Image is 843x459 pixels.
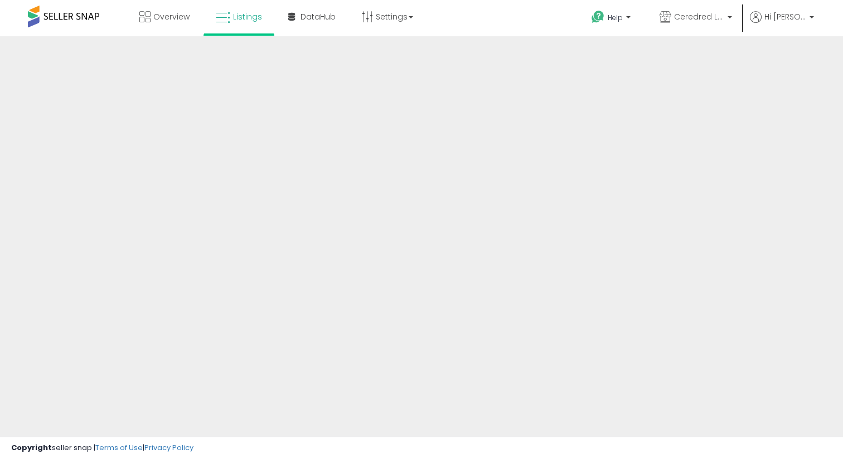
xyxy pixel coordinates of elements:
span: Ceredred LLC [674,11,724,22]
a: Privacy Policy [144,442,193,453]
strong: Copyright [11,442,52,453]
a: Hi [PERSON_NAME] [750,11,814,36]
i: Get Help [591,10,605,24]
a: Terms of Use [95,442,143,453]
span: Help [608,13,623,22]
span: Listings [233,11,262,22]
span: Hi [PERSON_NAME] [764,11,806,22]
a: Help [583,2,642,36]
span: Overview [153,11,190,22]
span: DataHub [301,11,336,22]
div: seller snap | | [11,443,193,453]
